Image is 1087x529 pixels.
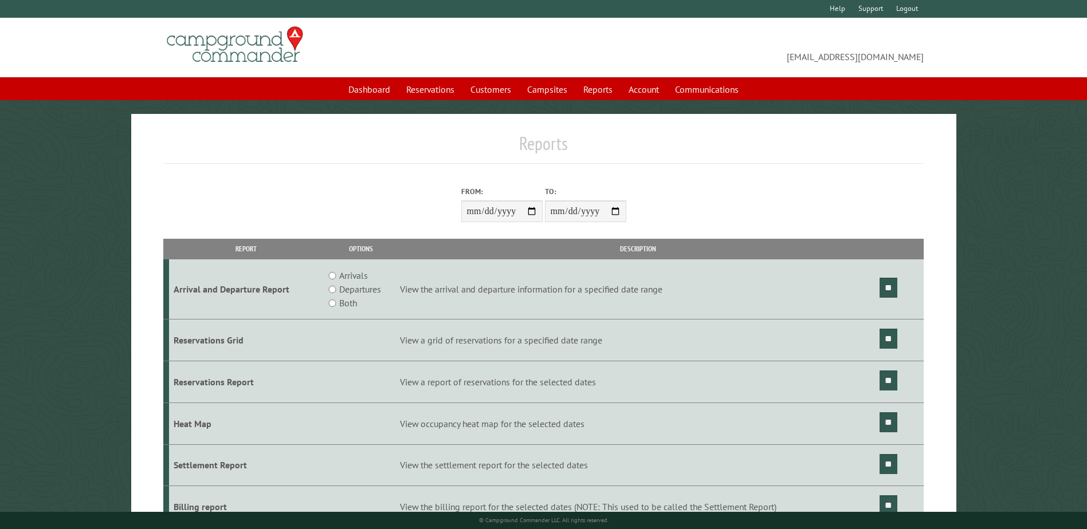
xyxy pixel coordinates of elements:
[339,269,368,282] label: Arrivals
[163,132,923,164] h1: Reports
[398,486,878,528] td: View the billing report for the selected dates (NOTE: This used to be called the Settlement Report)
[520,78,574,100] a: Campsites
[544,31,924,64] span: [EMAIL_ADDRESS][DOMAIN_NAME]
[323,239,398,259] th: Options
[169,361,323,402] td: Reservations Report
[479,516,609,524] small: © Campground Commander LLC. All rights reserved.
[622,78,666,100] a: Account
[398,259,878,319] td: View the arrival and departure information for a specified date range
[464,78,518,100] a: Customers
[398,361,878,402] td: View a report of reservations for the selected dates
[342,78,397,100] a: Dashboard
[339,282,381,296] label: Departures
[169,259,323,319] td: Arrival and Departure Report
[169,486,323,528] td: Billing report
[668,78,745,100] a: Communications
[461,186,543,197] label: From:
[169,239,323,259] th: Report
[169,402,323,444] td: Heat Map
[398,444,878,486] td: View the settlement report for the selected dates
[163,22,307,67] img: Campground Commander
[339,296,357,310] label: Both
[576,78,619,100] a: Reports
[169,444,323,486] td: Settlement Report
[398,239,878,259] th: Description
[169,319,323,361] td: Reservations Grid
[545,186,626,197] label: To:
[398,402,878,444] td: View occupancy heat map for the selected dates
[399,78,461,100] a: Reservations
[398,319,878,361] td: View a grid of reservations for a specified date range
